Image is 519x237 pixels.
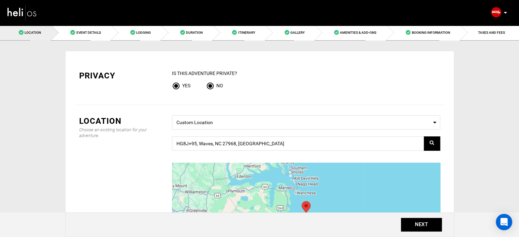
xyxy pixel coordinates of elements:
span: Select box activate [172,115,440,130]
span: Gallery [290,31,305,34]
span: Location [25,31,41,34]
div: Choose an existing location for your adventure. [79,127,162,138]
img: img_3e9a24e4d1d91d438943ece4b7815700.jpg [491,7,501,17]
button: NEXT [401,218,442,232]
div: IS this Adventure Private? [172,70,440,77]
div: Location [79,115,162,127]
span: Amenities & Add-Ons [340,31,376,34]
span: TAXES AND FEES [478,31,505,34]
span: Booking Information [412,31,450,34]
input: Search [172,136,440,151]
span: Duration [186,31,203,34]
span: Lodging [136,31,151,34]
span: Custom Location [176,117,436,126]
span: No [216,83,223,88]
div: Open Intercom Messenger [496,214,512,230]
span: Itinerary [238,31,255,34]
span: Event Details [76,31,101,34]
div: Privacy [79,70,162,82]
span: Yes [182,83,190,88]
img: heli-logo [7,4,38,22]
